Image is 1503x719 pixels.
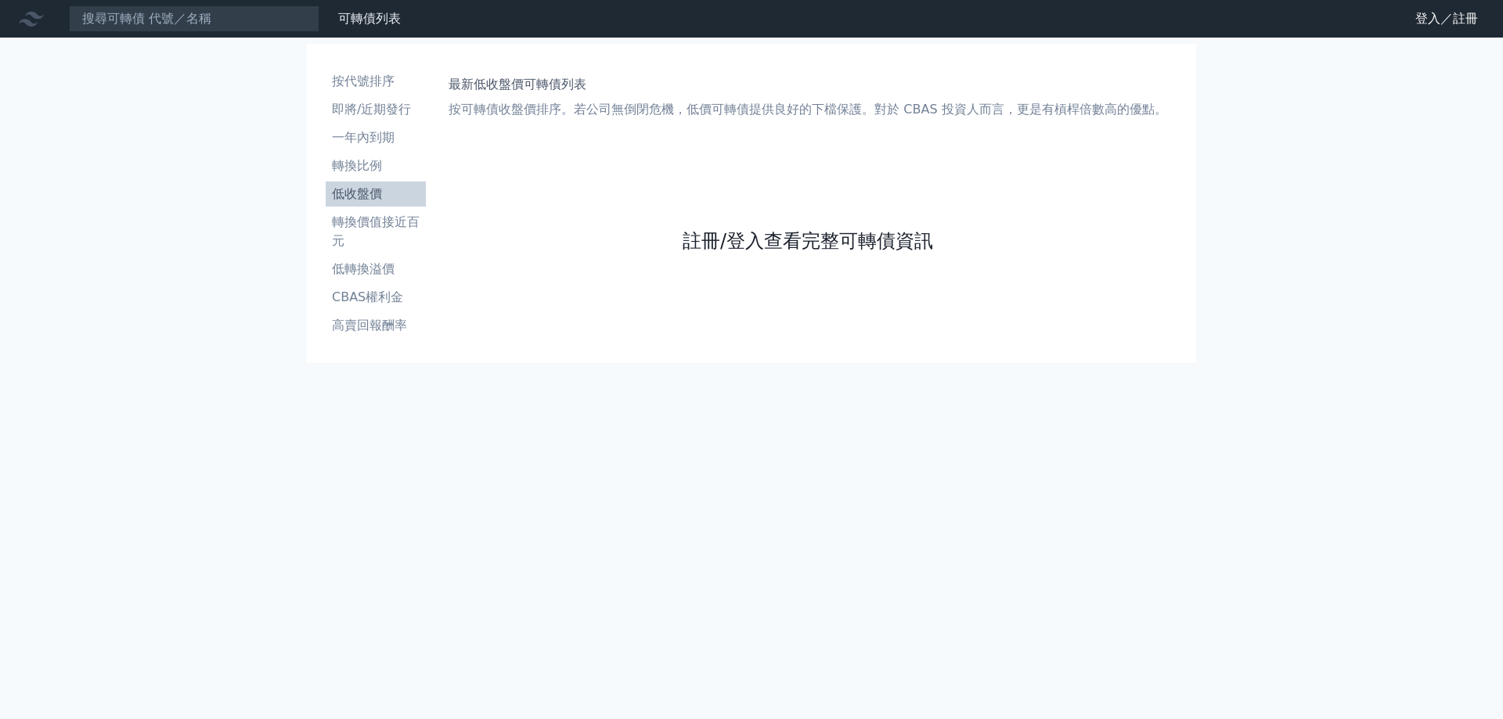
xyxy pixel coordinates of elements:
[683,228,933,253] a: 註冊/登入查看完整可轉債資訊
[326,156,426,175] li: 轉換比例
[326,72,426,91] li: 按代號排序
[338,11,401,26] a: 可轉債列表
[326,260,426,279] li: 低轉換溢價
[326,285,426,310] a: CBAS權利金
[326,182,426,207] a: 低收盤價
[326,125,426,150] a: 一年內到期
[326,128,426,147] li: 一年內到期
[326,210,426,253] a: 轉換價值接近百元
[326,153,426,178] a: 轉換比例
[449,100,1166,119] p: 按可轉債收盤價排序。若公司無倒閉危機，低價可轉債提供良好的下檔保護。對於 CBAS 投資人而言，更是有槓桿倍數高的優點。
[449,75,1166,94] h1: 最新低收盤價可轉債列表
[326,313,426,338] a: 高賣回報酬率
[326,185,426,203] li: 低收盤價
[69,5,319,32] input: 搜尋可轉債 代號／名稱
[326,97,426,122] a: 即將/近期發行
[326,213,426,250] li: 轉換價值接近百元
[1403,6,1490,31] a: 登入／註冊
[326,288,426,307] li: CBAS權利金
[326,257,426,282] a: 低轉換溢價
[326,100,426,119] li: 即將/近期發行
[326,69,426,94] a: 按代號排序
[326,316,426,335] li: 高賣回報酬率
